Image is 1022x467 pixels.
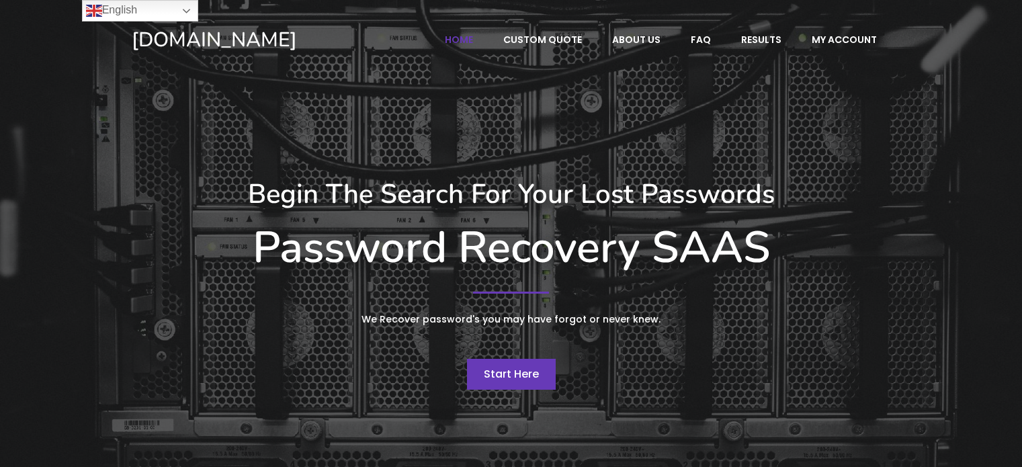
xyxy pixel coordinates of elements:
[598,27,675,52] a: About Us
[484,366,539,382] span: Start Here
[86,3,102,19] img: en
[431,27,487,52] a: Home
[132,27,389,53] a: [DOMAIN_NAME]
[727,27,796,52] a: Results
[132,222,891,274] h1: Password Recovery SAAS
[798,27,891,52] a: My account
[467,359,556,390] a: Start Here
[503,34,582,46] span: Custom Quote
[489,27,596,52] a: Custom Quote
[812,34,877,46] span: My account
[691,34,711,46] span: FAQ
[741,34,781,46] span: Results
[132,178,891,210] h3: Begin The Search For Your Lost Passwords
[259,311,763,328] p: We Recover password's you may have forgot or never knew.
[612,34,661,46] span: About Us
[677,27,725,52] a: FAQ
[445,34,473,46] span: Home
